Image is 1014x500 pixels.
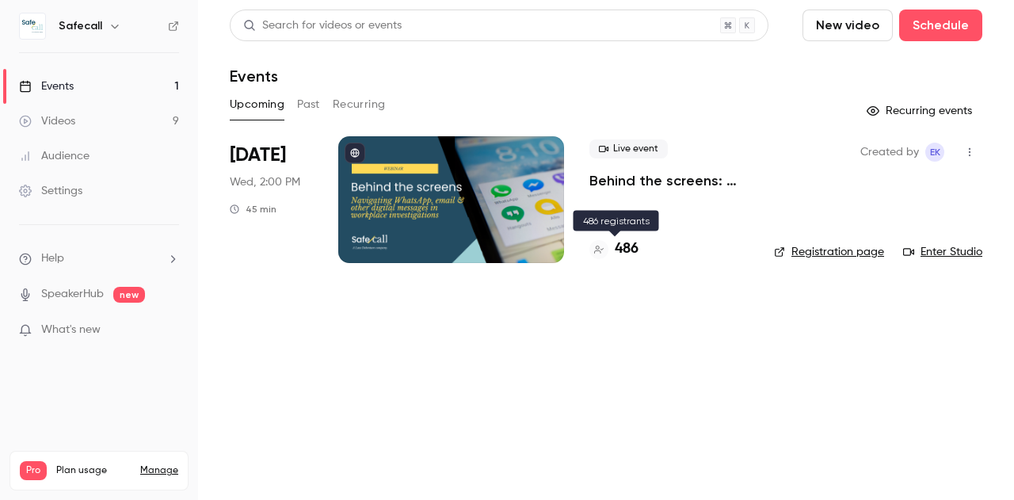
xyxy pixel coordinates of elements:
div: Audience [19,148,90,164]
iframe: Noticeable Trigger [160,323,179,338]
span: new [113,287,145,303]
button: Schedule [899,10,982,41]
a: Enter Studio [903,244,982,260]
span: Live event [589,139,668,158]
h6: Safecall [59,18,102,34]
span: Emma` Koster [925,143,944,162]
span: Pro [20,461,47,480]
button: Recurring events [860,98,982,124]
img: Safecall [20,13,45,39]
button: New video [802,10,893,41]
a: Behind the screens: navigating WhatsApp, email & other digital messages in workplace investigations [589,171,749,190]
a: SpeakerHub [41,286,104,303]
h4: 486 [615,239,639,260]
span: [DATE] [230,143,286,168]
span: EK [930,143,940,162]
div: Search for videos or events [243,17,402,34]
span: What's new [41,322,101,338]
div: Oct 8 Wed, 2:00 PM (Europe/London) [230,136,313,263]
span: Wed, 2:00 PM [230,174,300,190]
span: Plan usage [56,464,131,477]
button: Past [297,92,320,117]
a: 486 [589,239,639,260]
li: help-dropdown-opener [19,250,179,267]
span: Help [41,250,64,267]
span: Created by [860,143,919,162]
a: Registration page [774,244,884,260]
div: Videos [19,113,75,129]
div: 45 min [230,203,276,216]
button: Upcoming [230,92,284,117]
div: Events [19,78,74,94]
button: Recurring [333,92,386,117]
a: Manage [140,464,178,477]
div: Settings [19,183,82,199]
h1: Events [230,67,278,86]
